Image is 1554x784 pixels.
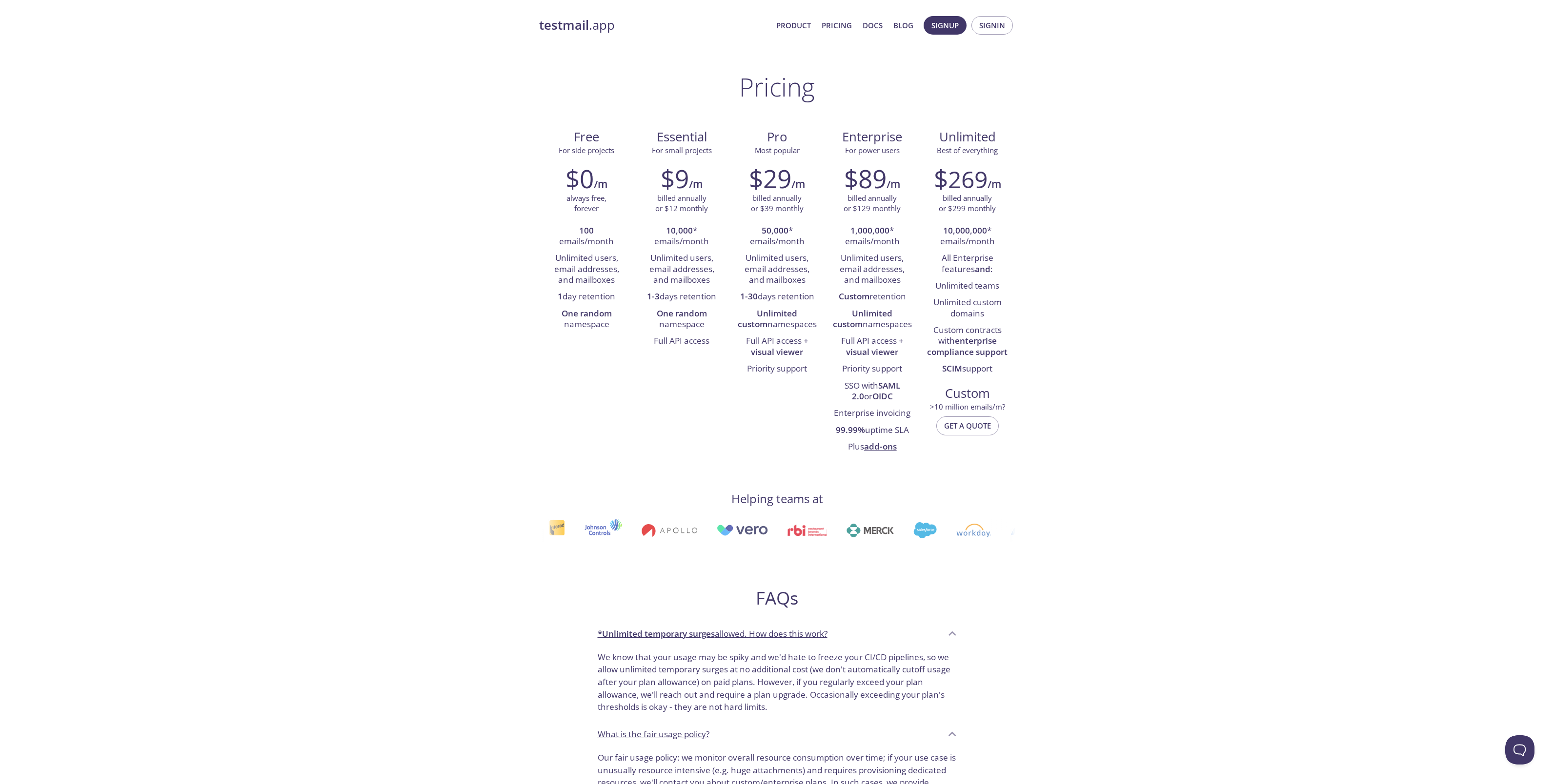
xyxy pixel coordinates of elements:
h6: /m [791,176,805,193]
strong: 50,000 [762,225,788,236]
li: Full API access + [737,333,817,361]
li: Unlimited custom domains [927,294,1008,322]
li: namespace [546,306,627,333]
span: Free [547,129,626,145]
span: Get a quote [944,419,991,432]
p: always free, forever [566,193,606,214]
a: Blog [893,19,913,32]
span: For small projects [652,145,712,155]
div: What is the fair usage policy? [590,721,965,747]
li: Unlimited users, email addresses, and mailboxes [832,250,912,289]
li: namespaces [832,306,912,333]
li: Unlimited teams [927,278,1008,294]
li: * emails/month [737,223,817,251]
div: *Unlimited temporary surgesallowed. How does this work? [590,647,965,722]
strong: 1-3 [647,291,660,302]
h4: Helping teams at [731,491,823,507]
h2: FAQs [590,587,965,609]
img: rbi [787,525,827,536]
h2: $29 [749,164,791,193]
li: namespaces [737,306,817,333]
strong: and [975,263,990,274]
h2: $89 [844,164,887,193]
li: * emails/month [832,223,912,251]
button: Get a quote [936,416,999,435]
li: All Enterprise features : [927,250,1008,278]
strong: 100 [579,225,594,236]
li: emails/month [546,223,627,251]
li: * emails/month [642,223,722,251]
strong: SCIM [942,363,962,374]
strong: Custom [839,291,869,302]
li: Full API access + [832,333,912,361]
li: Unlimited users, email addresses, and mailboxes [642,250,722,289]
li: day retention [546,289,627,305]
p: What is the fair usage policy? [598,728,709,741]
li: support [927,361,1008,377]
strong: visual viewer [751,346,803,357]
strong: OIDC [872,391,893,402]
span: Signup [931,19,959,32]
iframe: Help Scout Beacon - Open [1505,735,1534,764]
li: Priority support [737,361,817,377]
div: *Unlimited temporary surgesallowed. How does this work? [590,621,965,647]
span: Most popular [755,145,800,155]
strong: 99.99% [836,424,865,435]
span: Signin [979,19,1005,32]
a: testmail.app [539,17,768,34]
strong: *Unlimited temporary surges [598,628,715,639]
strong: visual viewer [846,346,898,357]
li: Enterprise invoicing [832,405,912,422]
span: Enterprise [832,129,912,145]
p: We know that your usage may be spiky and we'd hate to freeze your CI/CD pipelines, so we allow un... [598,651,957,714]
li: Full API access [642,333,722,350]
li: uptime SLA [832,422,912,439]
a: Docs [863,19,883,32]
a: Pricing [822,19,852,32]
li: Unlimited users, email addresses, and mailboxes [546,250,627,289]
a: add-ons [864,441,897,452]
span: Unlimited [939,128,996,145]
li: Unlimited users, email addresses, and mailboxes [737,250,817,289]
li: days retention [737,289,817,305]
span: For power users [845,145,900,155]
p: billed annually or $129 monthly [844,193,901,214]
span: For side projects [559,145,614,155]
li: retention [832,289,912,305]
a: Product [776,19,811,32]
h2: $0 [565,164,594,193]
strong: 10,000 [666,225,693,236]
strong: SAML 2.0 [852,380,900,402]
strong: One random [562,308,612,319]
h6: /m [594,176,607,193]
img: vero [717,525,768,536]
img: merck [847,524,894,537]
strong: 1 [558,291,563,302]
strong: 1,000,000 [850,225,889,236]
img: johnsoncontrols [585,519,622,542]
h2: $9 [661,164,689,193]
h6: /m [988,176,1001,193]
img: apollo [642,524,697,537]
strong: One random [657,308,707,319]
strong: testmail [539,17,589,34]
strong: Unlimited custom [833,308,893,330]
span: 269 [948,163,988,195]
li: days retention [642,289,722,305]
h1: Pricing [739,72,815,101]
strong: 1-30 [740,291,758,302]
strong: Unlimited custom [738,308,798,330]
li: Custom contracts with [927,322,1008,361]
span: Custom [928,385,1007,402]
strong: enterprise compliance support [927,335,1008,357]
span: > 10 million emails/m? [930,402,1005,412]
span: Essential [642,129,722,145]
button: Signin [971,16,1013,35]
p: allowed. How does this work? [598,627,827,640]
h6: /m [887,176,900,193]
li: Plus [832,439,912,455]
li: * emails/month [927,223,1008,251]
img: salesforce [913,522,937,538]
h6: /m [689,176,703,193]
h2: $ [934,164,988,193]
